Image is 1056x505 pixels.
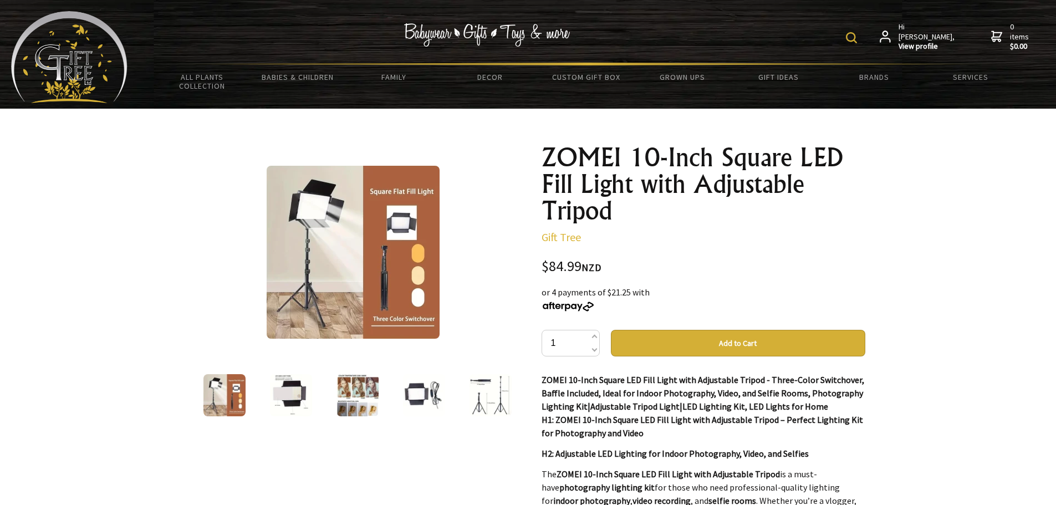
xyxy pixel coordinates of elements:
[899,22,956,52] span: Hi [PERSON_NAME],
[542,448,809,459] strong: H2: Adjustable LED Lighting for Indoor Photography, Video, and Selfies
[1010,22,1031,52] span: 0 items
[827,65,922,89] a: Brands
[542,259,865,274] div: $84.99
[542,374,864,412] strong: ZOMEI 10-Inch Square LED Fill Light with Adjustable Tripod - Three-Color Switchover, Baffle Inclu...
[559,482,655,493] strong: photography lighting kit
[250,65,346,89] a: Babies & Children
[542,144,865,224] h1: ZOMEI 10-Inch Square LED Fill Light with Adjustable Tripod
[922,65,1018,89] a: Services
[336,374,379,416] img: ZOMEI 10-Inch Square LED Fill Light with Adjustable Tripod
[880,22,956,52] a: Hi [PERSON_NAME],View profile
[203,374,246,416] img: ZOMEI 10-Inch Square LED Fill Light with Adjustable Tripod
[846,32,857,43] img: product search
[542,414,863,438] strong: H1: ZOMEI 10-Inch Square LED Fill Light with Adjustable Tripod – Perfect Lighting Kit for Photogr...
[470,374,512,416] img: ZOMEI 10-Inch Square LED Fill Light with Adjustable Tripod
[442,65,538,89] a: Decor
[611,330,865,356] button: Add to Cart
[542,230,581,244] a: Gift Tree
[557,468,780,480] strong: ZOMEI 10-Inch Square LED Fill Light with Adjustable Tripod
[634,65,730,89] a: Grown Ups
[403,374,445,416] img: ZOMEI 10-Inch Square LED Fill Light with Adjustable Tripod
[154,65,250,98] a: All Plants Collection
[270,374,312,416] img: ZOMEI 10-Inch Square LED Fill Light with Adjustable Tripod
[346,65,442,89] a: Family
[542,285,865,312] div: or 4 payments of $21.25 with
[581,261,601,274] span: NZD
[404,23,570,47] img: Babywear - Gifts - Toys & more
[267,166,440,339] img: ZOMEI 10-Inch Square LED Fill Light with Adjustable Tripod
[1010,42,1031,52] strong: $0.00
[11,11,127,103] img: Babyware - Gifts - Toys and more...
[542,302,595,312] img: Afterpay
[730,65,826,89] a: Gift Ideas
[538,65,634,89] a: Custom Gift Box
[991,22,1031,52] a: 0 items$0.00
[899,42,956,52] strong: View profile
